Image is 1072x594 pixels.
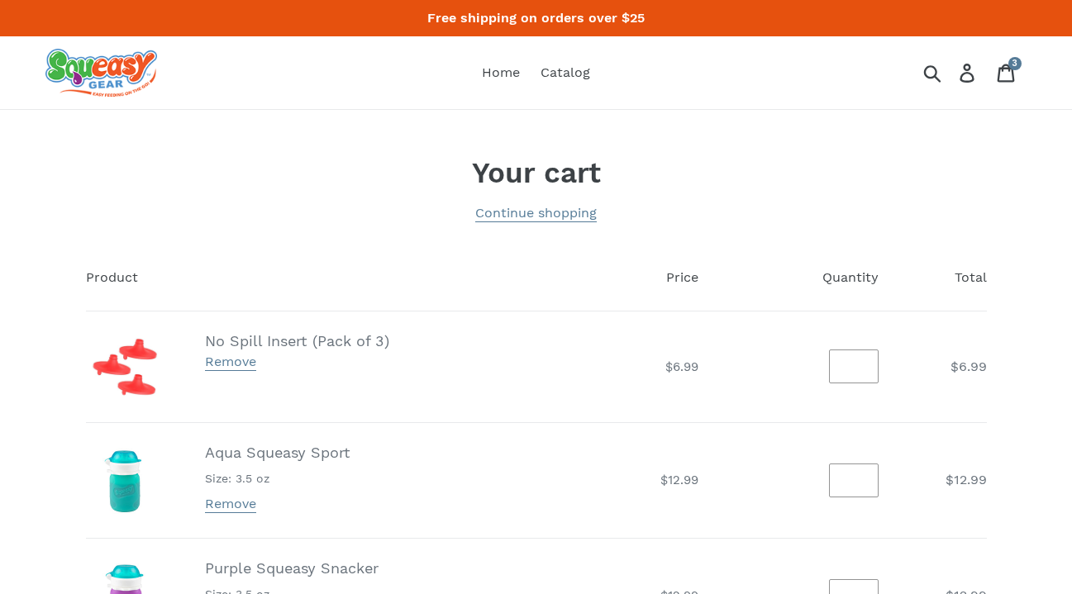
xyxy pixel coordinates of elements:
[717,245,897,311] th: Quantity
[205,496,256,513] a: Remove Aqua Squeasy Sport - 3.5 oz
[1012,59,1017,68] span: 3
[897,245,987,311] th: Total
[474,60,528,85] a: Home
[86,245,492,311] th: Product
[205,470,350,487] li: Size: 3.5 oz
[205,332,389,349] a: No Spill Insert (Pack of 3)
[86,155,987,190] h1: Your cart
[45,49,157,97] img: squeasy gear snacker portable food pouch
[205,467,350,487] ul: Product details
[475,205,597,222] a: Continue shopping
[86,441,164,520] img: Aqua Squeasy Sport
[509,358,698,377] dd: $6.99
[509,471,698,490] dd: $12.99
[205,354,256,371] a: Remove No Spill Insert (Pack of 3)
[988,55,1027,92] a: 3
[482,64,520,81] span: Home
[946,472,987,487] span: $12.99
[541,64,590,81] span: Catalog
[205,559,379,577] a: Purple Squeasy Snacker
[205,444,350,461] a: Aqua Squeasy Sport
[491,245,717,311] th: Price
[532,60,598,85] a: Catalog
[951,359,987,374] span: $6.99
